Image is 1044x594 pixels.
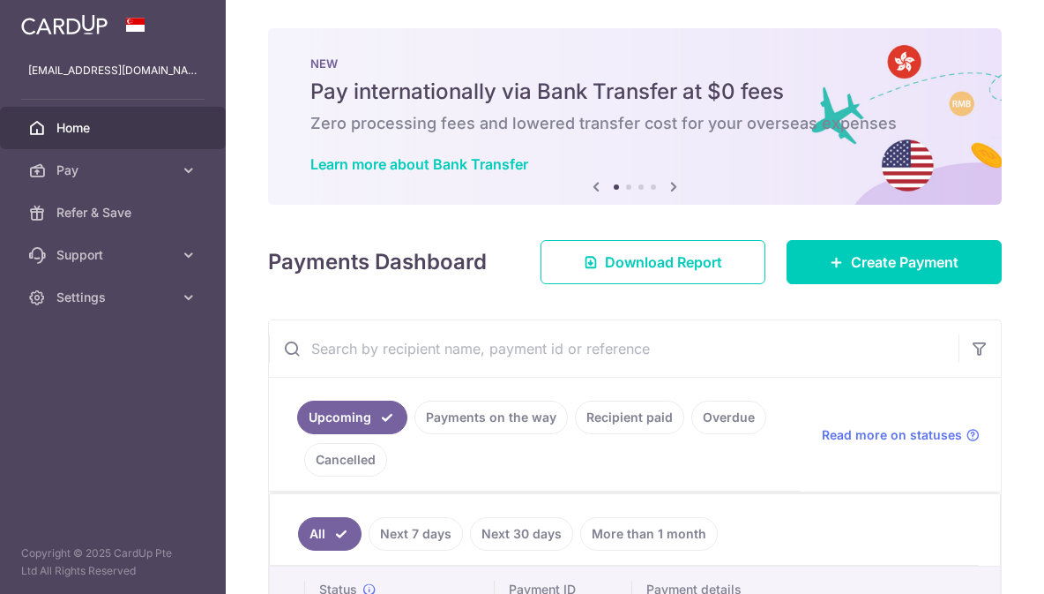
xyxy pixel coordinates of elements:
[56,289,173,306] span: Settings
[605,252,722,273] span: Download Report
[580,517,718,551] a: More than 1 month
[369,517,463,551] a: Next 7 days
[575,401,684,434] a: Recipient paid
[56,162,173,179] span: Pay
[310,155,528,173] a: Learn more about Bank Transfer
[268,28,1002,205] img: Bank transfer banner
[304,443,387,477] a: Cancelled
[268,246,487,278] h4: Payments Dashboard
[21,14,108,35] img: CardUp
[541,240,765,284] a: Download Report
[787,240,1002,284] a: Create Payment
[56,119,173,137] span: Home
[28,62,198,79] p: [EMAIL_ADDRESS][DOMAIN_NAME]
[470,517,573,551] a: Next 30 days
[310,78,959,106] h5: Pay internationally via Bank Transfer at $0 fees
[56,204,173,222] span: Refer & Save
[691,401,766,434] a: Overdue
[297,401,407,434] a: Upcoming
[298,517,362,551] a: All
[851,252,958,273] span: Create Payment
[414,401,568,434] a: Payments on the way
[822,426,962,444] span: Read more on statuses
[822,426,980,444] a: Read more on statuses
[56,246,173,264] span: Support
[269,320,958,377] input: Search by recipient name, payment id or reference
[310,113,959,134] h6: Zero processing fees and lowered transfer cost for your overseas expenses
[310,56,959,71] p: NEW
